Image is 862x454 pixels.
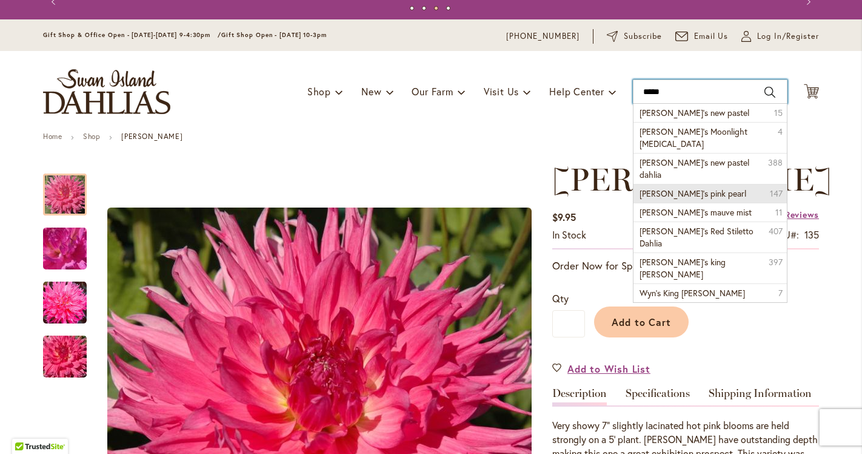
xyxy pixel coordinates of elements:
span: [PERSON_NAME]'s mauve mist [640,206,752,218]
p: Order Now for Spring 2026 Delivery [552,259,819,273]
strong: [PERSON_NAME] [121,132,182,141]
span: Add to Cart [612,316,672,328]
button: 4 of 4 [446,6,450,10]
span: [PERSON_NAME]'s pink pearl [640,188,746,199]
a: Email Us [675,30,729,42]
span: [PERSON_NAME]'s king [PERSON_NAME] [640,256,726,280]
button: 1 of 4 [410,6,414,10]
iframe: Launch Accessibility Center [9,411,43,445]
button: Search [764,83,775,102]
a: Shipping Information [709,388,812,405]
span: Subscribe [624,30,662,42]
a: [PHONE_NUMBER] [506,30,580,42]
div: HELEN RICHMOND [43,161,99,215]
span: [PERSON_NAME]'s new pastel [640,107,749,118]
img: HELEN RICHMOND [43,280,87,325]
span: 147 [770,188,783,200]
span: [PERSON_NAME]'s Moonlight [MEDICAL_DATA] [640,126,747,149]
a: Subscribe [607,30,662,42]
div: 135 [804,228,819,242]
span: Our Farm [412,85,453,98]
span: 388 [768,157,783,169]
div: HELEN RICHMOND [43,269,99,324]
img: HELEN RICHMOND [21,216,109,282]
span: [PERSON_NAME] [552,160,832,198]
span: In stock [552,228,586,241]
button: Add to Cart [594,307,689,337]
a: Add to Wish List [552,362,650,376]
button: 2 of 4 [422,6,426,10]
span: Gift Shop & Office Open - [DATE]-[DATE] 9-4:30pm / [43,31,221,39]
span: 11 [775,206,783,219]
a: 3 Reviews [774,209,819,220]
span: 15 [774,107,783,119]
span: 7 [778,287,783,299]
span: 4 [778,126,783,138]
a: Home [43,132,62,141]
span: [PERSON_NAME]'s new pastel dahlia [640,157,749,180]
span: Help Center [549,85,604,98]
a: Log In/Register [741,30,819,42]
span: New [361,85,381,98]
span: Email Us [694,30,729,42]
span: Qty [552,292,569,305]
span: $9.95 [552,211,576,223]
button: 3 of 4 [434,6,438,10]
div: Availability [552,228,586,242]
span: [PERSON_NAME]'s Red Stiletto Dahlia [640,225,753,249]
span: Wyn's King [PERSON_NAME] [640,287,745,299]
div: HELEN RICHMOND [43,215,99,269]
span: Log In/Register [757,30,819,42]
span: Visit Us [484,85,519,98]
span: 397 [769,256,783,268]
span: Add to Wish List [567,362,650,376]
span: Reviews [785,209,819,220]
span: Shop [307,85,331,98]
img: HELEN RICHMOND [21,328,109,386]
a: store logo [43,69,170,114]
span: Gift Shop Open - [DATE] 10-3pm [221,31,327,39]
a: Shop [83,132,100,141]
a: Specifications [626,388,690,405]
div: HELEN RICHMOND [43,324,87,378]
span: 407 [769,225,783,237]
a: Description [552,388,607,405]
